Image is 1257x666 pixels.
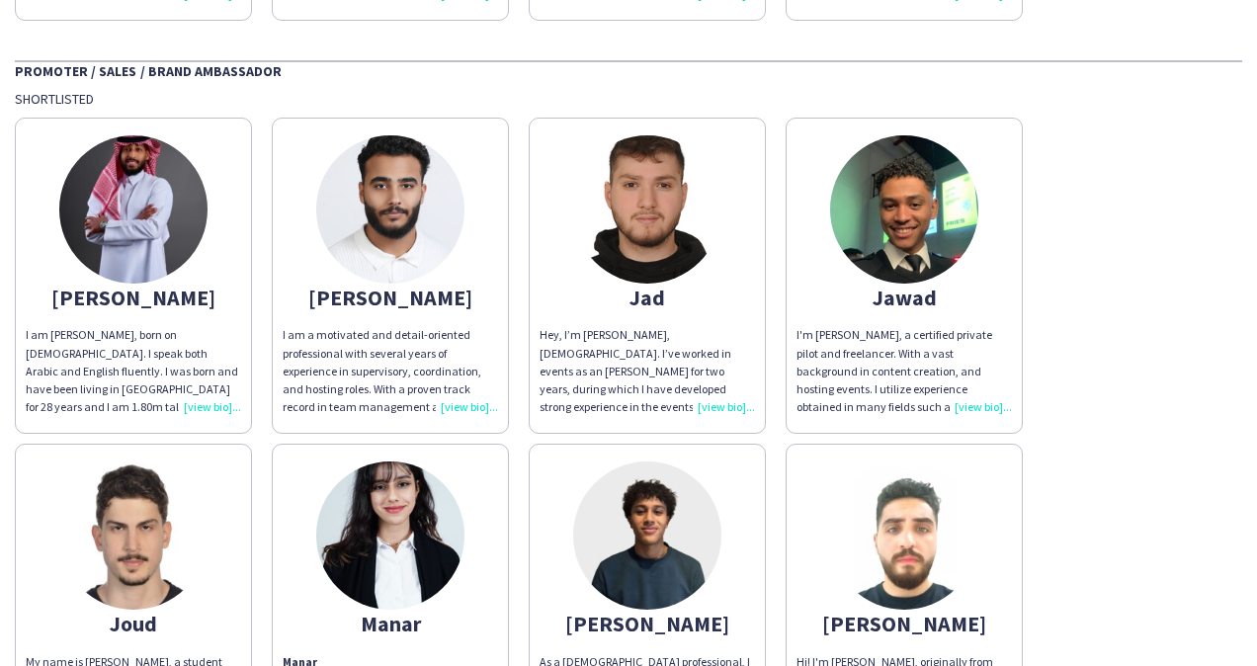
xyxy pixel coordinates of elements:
div: I am [PERSON_NAME], born on [DEMOGRAPHIC_DATA]. I speak both Arabic and English fluently. I was b... [26,326,241,416]
div: Shortlisted [15,90,1242,108]
div: Joud [26,615,241,632]
div: [PERSON_NAME] [540,615,755,632]
img: thumb-6477419072c9a.jpeg [316,461,464,610]
p: I am a motivated and detail-oriented professional with several years of experience in supervisory... [283,326,498,416]
div: I'm [PERSON_NAME], a certified private pilot and freelancer. With a vast background in content cr... [796,326,1012,416]
div: [PERSON_NAME] [796,615,1012,632]
div: Promoter / Sales / Brand Ambassador [15,60,1242,80]
div: Jad [540,289,755,306]
img: thumb-67040ee91bc4d.jpeg [316,135,464,284]
img: thumb-677cabd1aaa96.jpeg [573,135,721,284]
img: thumb-67548cd15e743.jpeg [830,135,978,284]
div: Hey, I’m [PERSON_NAME], [DEMOGRAPHIC_DATA]. I’ve worked in events as an [PERSON_NAME] for two yea... [540,326,755,416]
div: Manar [283,615,498,632]
img: thumb-688b9681e9f7d.jpeg [59,135,208,284]
div: Jawad [796,289,1012,306]
div: [PERSON_NAME] [283,289,498,306]
img: thumb-686c77f1a6922.jpg [830,461,978,610]
div: [PERSON_NAME] [26,289,241,306]
img: thumb-68365800d1b36.jpeg [573,461,721,610]
img: thumb-685fa66bdd8c8.jpeg [59,461,208,610]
